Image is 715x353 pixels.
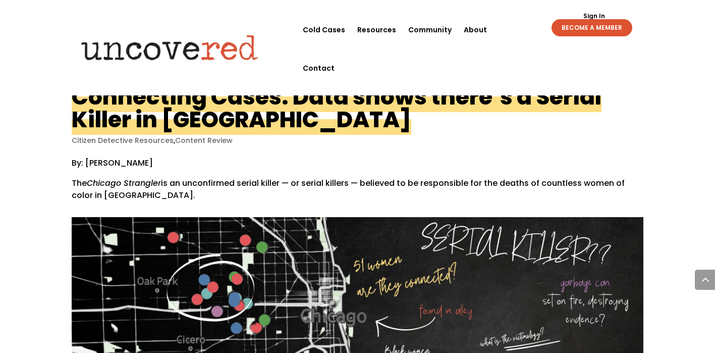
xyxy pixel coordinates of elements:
[175,135,233,145] a: Content Review
[552,19,632,36] a: BECOME A MEMBER
[408,11,452,49] a: Community
[73,28,267,67] img: Uncovered logo
[72,81,601,135] h1: Connecting Cases: Data shows there’s a Serial Killer in [GEOGRAPHIC_DATA]
[72,157,644,177] p: By: [PERSON_NAME]
[303,11,345,49] a: Cold Cases
[72,177,644,201] p: The is an unconfirmed serial killer — or serial killers — believed to be responsible for the deat...
[464,11,487,49] a: About
[87,177,161,189] em: Chicago Strangler
[357,11,396,49] a: Resources
[303,49,335,87] a: Contact
[72,135,174,145] a: Citizen Detective Resources
[72,136,644,145] p: ,
[578,13,611,19] a: Sign In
